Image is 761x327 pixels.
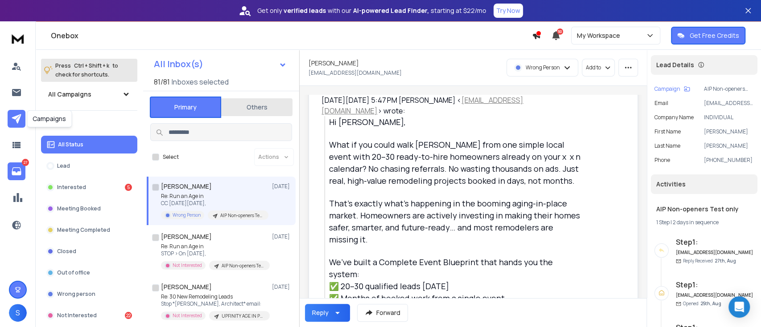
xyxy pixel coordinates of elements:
[161,232,212,241] h1: [PERSON_NAME]
[329,257,555,279] span: We’ve built a Complete Event Blueprint that hands you the system:
[41,307,137,324] button: Not Interested22
[41,200,137,218] button: Meeting Booked
[329,281,449,291] span: ✅ 20–30 qualified leads [DATE]
[57,226,110,234] p: Meeting Completed
[557,28,563,35] span: 50
[690,31,739,40] p: Get Free Credits
[312,308,329,317] div: Reply
[321,95,582,116] div: [DATE][DATE] 5:47 PM [PERSON_NAME] < > wrote:
[309,69,402,77] p: [EMAIL_ADDRESS][DOMAIN_NAME]
[656,218,670,226] span: 1 Step
[125,184,132,191] div: 5
[41,85,137,103] button: All Campaigns
[654,157,670,164] p: Phone
[654,85,680,93] p: Campaign
[272,233,292,240] p: [DATE]
[41,221,137,239] button: Meeting Completed
[704,114,754,121] p: INDIVIDUAL
[221,97,292,117] button: Others
[161,243,268,250] p: Re: Run an Age in
[656,219,752,226] div: |
[654,142,680,149] p: Last Name
[57,184,86,191] p: Interested
[704,100,754,107] p: [EMAIL_ADDRESS][DOMAIN_NAME]
[147,55,294,73] button: All Inbox(s)
[305,304,350,322] button: Reply
[73,61,111,71] span: Ctrl + Shift + k
[704,128,754,135] p: [PERSON_NAME]
[161,182,212,191] h1: [PERSON_NAME]
[656,205,752,214] h1: AIP Non-openers Test only
[654,85,690,93] button: Campaign
[41,285,137,303] button: Wrong person
[284,6,326,15] strong: verified leads
[651,174,757,194] div: Activities
[676,292,754,299] h6: [EMAIL_ADDRESS][DOMAIN_NAME]
[329,139,582,186] span: What if you could walk [PERSON_NAME] from one simple local event with 20–30 ready-to-hire homeown...
[309,59,359,68] h1: [PERSON_NAME]
[704,142,754,149] p: [PERSON_NAME]
[671,27,745,44] button: Get Free Credits
[272,283,292,291] p: [DATE]
[9,304,27,322] button: S
[494,4,523,18] button: Try Now
[41,157,137,175] button: Lead
[654,114,694,121] p: Company Name
[656,61,694,69] p: Lead Details
[27,110,72,127] div: Campaigns
[329,198,582,245] span: That’s exactly what’s happening in the booming aging-in-place market. Homeowners are actively inv...
[654,128,681,135] p: First Name
[222,313,264,319] p: UPFINITY AGE IN PLACE BLUEPRINT $497
[41,136,137,153] button: All Status
[700,300,721,307] span: 25th, Aug
[683,258,736,264] p: Reply Received
[329,117,406,127] span: Hi [PERSON_NAME],
[161,300,268,307] p: Stop *[PERSON_NAME], Architect* email:
[673,218,719,226] span: 2 days in sequence
[41,178,137,196] button: Interested5
[172,77,229,87] h3: Inboxes selected
[9,30,27,47] img: logo
[173,312,202,319] p: Not Interested
[57,248,76,255] p: Closed
[51,30,532,41] h1: Onebox
[676,237,754,247] h6: Step 1 :
[173,262,202,269] p: Not Interested
[163,153,179,161] label: Select
[728,296,750,318] div: Open Intercom Messenger
[683,300,721,307] p: Opened
[577,31,624,40] p: My Workspace
[125,312,132,319] div: 22
[57,269,90,276] p: Out of office
[173,212,201,218] p: Wrong Person
[257,6,486,15] p: Get only with our starting at $22/mo
[161,250,268,257] p: STOP > On [DATE],
[654,100,668,107] p: Email
[715,258,736,264] span: 27th, Aug
[161,200,268,207] p: CC [DATE][DATE],
[704,157,754,164] p: [PHONE_NUMBER]
[55,61,118,79] p: Press to check for shortcuts.
[161,293,268,300] p: Re: 30 New Remodeling Leads
[586,64,601,71] p: Add to
[220,212,263,219] p: AIP Non-openers Test only
[272,183,292,190] p: [DATE]
[329,293,505,303] span: ✅ Months of booked work from a single event
[41,264,137,282] button: Out of office
[676,279,754,290] h6: Step 1 :
[676,249,754,256] h6: [EMAIL_ADDRESS][DOMAIN_NAME]
[57,162,70,170] p: Lead
[48,90,91,99] h1: All Campaigns
[154,77,170,87] span: 81 / 81
[41,118,137,130] h3: Filters
[57,312,97,319] p: Not Interested
[353,6,429,15] strong: AI-powered Lead Finder,
[22,159,29,166] p: 27
[161,283,212,291] h1: [PERSON_NAME]
[150,97,221,118] button: Primary
[58,141,83,148] p: All Status
[526,64,560,71] p: Wrong Person
[154,60,203,69] h1: All Inbox(s)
